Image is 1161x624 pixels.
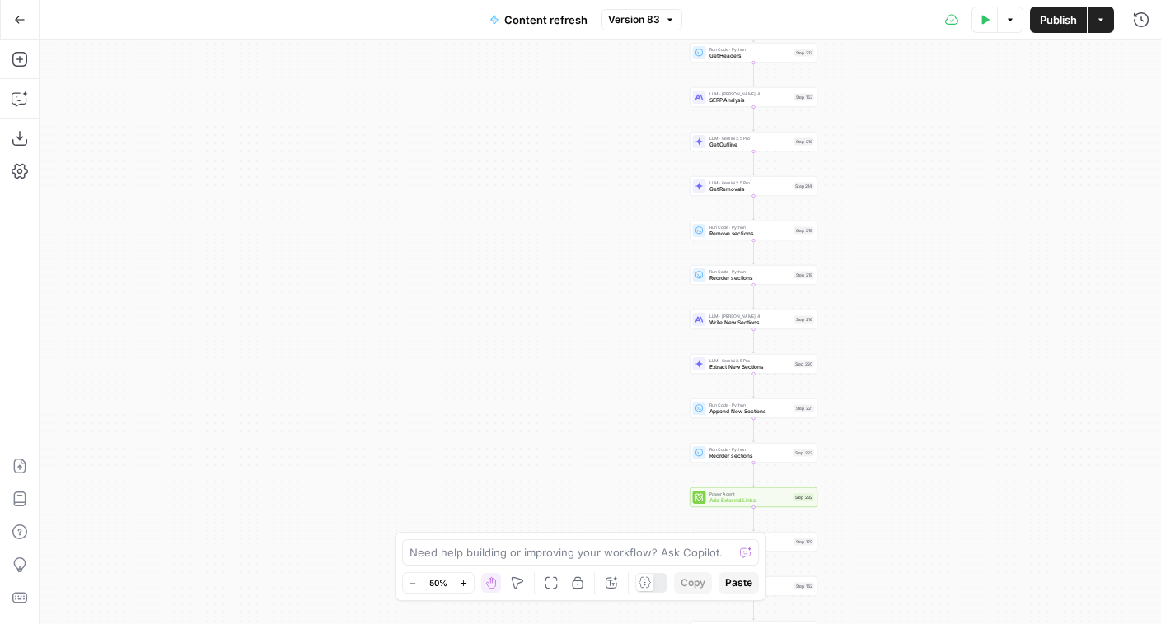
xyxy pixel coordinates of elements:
span: Version 83 [608,12,660,27]
g: Edge from step_218 to step_214 [752,151,755,175]
g: Edge from step_214 to step_215 [752,196,755,220]
div: Step 218 [794,138,814,146]
span: Paste [725,575,752,590]
g: Edge from step_221 to step_222 [752,418,755,442]
g: Edge from step_162 to step_167 [752,596,755,620]
g: Edge from step_6-iteration-end to step_212 [752,18,755,42]
g: Edge from step_216 to step_220 [752,329,755,353]
span: Get Headers [709,52,791,60]
span: Copy [681,575,705,590]
span: Run Code · Python [709,224,791,231]
div: Run Code · PythonRemove sectionsStep 215 [690,221,817,240]
g: Edge from step_212 to step_153 [752,63,755,86]
span: LLM · [PERSON_NAME] 4 [709,91,791,97]
div: Step 221 [794,405,814,412]
span: Reorder sections [709,274,791,282]
span: Content refresh [504,12,588,28]
div: Power AgentAdd External LinksStep 232 [690,487,817,507]
div: Step 179 [794,538,814,546]
g: Edge from step_232 to step_179 [752,507,755,531]
span: Remove sections [709,230,791,238]
g: Edge from step_220 to step_221 [752,374,755,398]
button: Copy [674,572,712,594]
span: 50% [429,576,447,589]
span: Reorder sections [709,452,790,460]
div: LLM · Gemini 2.5 ProGet RemovalsStep 214 [690,176,817,196]
g: Edge from step_153 to step_218 [752,107,755,131]
div: LLM · [PERSON_NAME] 4Write New SectionsStep 216 [690,310,817,329]
div: Run Code · PythonAppend New SectionsStep 221 [690,398,817,418]
div: Step 220 [794,361,814,368]
div: Step 222 [794,449,814,457]
span: Publish [1040,12,1077,28]
div: LLM · Gemini 2.5 ProGet OutlineStep 218 [690,132,817,151]
span: Append New Sections [709,407,791,416]
div: Step 216 [794,316,814,324]
span: SERP Analysis [709,96,791,105]
span: Add External Links [709,496,790,505]
button: Paste [719,572,759,594]
g: Edge from step_222 to step_232 [752,463,755,487]
span: Run Code · Python [709,268,791,275]
div: Step 219 [794,272,814,279]
div: Run Code · PythonGet HeadersStep 212 [690,43,817,63]
span: Power Agent [709,491,790,497]
div: Step 162 [794,583,814,590]
button: Version 83 [601,9,682,30]
span: Write New Sections [709,319,791,327]
button: Publish [1030,7,1087,33]
g: Edge from step_219 to step_216 [752,285,755,309]
div: Step 214 [794,183,814,190]
div: Step 212 [794,49,814,57]
span: Run Code · Python [709,46,791,53]
span: LLM · [PERSON_NAME] 4 [709,313,791,319]
span: Get Outline [709,141,791,149]
div: LLM · [PERSON_NAME] 4SERP AnalysisStep 153 [690,87,817,107]
span: LLM · Gemini 2.5 Pro [709,135,791,142]
span: Run Code · Python [709,446,790,453]
div: LLM · Gemini 2.5 ProExtract New SectionsStep 220 [690,354,817,374]
span: LLM · Gemini 2.5 Pro [709,179,791,186]
span: Run Code · Python [709,402,791,408]
g: Edge from step_215 to step_219 [752,240,755,264]
div: Run Code · PythonReorder sectionsStep 222 [690,443,817,463]
span: Get Removals [709,185,791,193]
span: Extract New Sections [709,363,790,371]
div: Run Code · PythonReorder sectionsStep 219 [690,265,817,285]
div: Step 232 [794,494,814,501]
span: LLM · Gemini 2.5 Pro [709,357,790,364]
button: Content refresh [480,7,597,33]
div: Step 153 [794,94,814,101]
div: Step 215 [794,227,814,235]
